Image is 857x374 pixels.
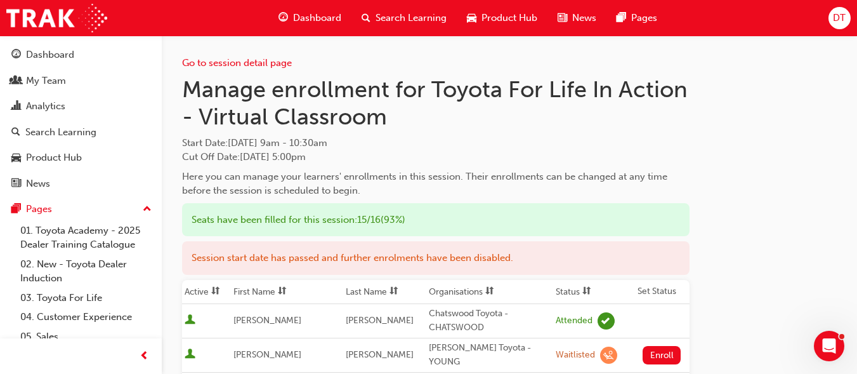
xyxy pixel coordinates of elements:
button: Pages [5,197,157,221]
button: DashboardMy TeamAnalyticsSearch LearningProduct HubNews [5,41,157,197]
span: sorting-icon [389,286,398,297]
a: 04. Customer Experience [15,307,157,327]
span: sorting-icon [485,286,494,297]
a: News [5,172,157,196]
span: [PERSON_NAME] [233,349,301,360]
span: pages-icon [11,204,21,215]
span: DT [833,11,846,25]
a: Analytics [5,95,157,118]
a: pages-iconPages [606,5,667,31]
span: Dashboard [293,11,341,25]
span: Cut Off Date : [DATE] 5:00pm [182,151,306,163]
th: Set Status [635,280,690,304]
div: Attended [556,315,592,327]
th: Toggle SortBy [231,280,343,304]
div: Dashboard [26,48,74,62]
span: news-icon [558,10,567,26]
div: My Team [26,74,66,88]
span: User is active [185,314,195,327]
span: [PERSON_NAME] [346,315,414,326]
span: sorting-icon [278,286,287,297]
div: News [26,177,50,191]
a: Dashboard [5,43,157,67]
span: News [572,11,596,25]
iframe: Intercom live chat [814,331,844,361]
span: sorting-icon [582,286,591,297]
span: news-icon [11,178,21,190]
h1: Manage enrollment for Toyota For Life In Action - Virtual Classroom [182,76,690,131]
div: Here you can manage your learners' enrollments in this session. Their enrollments can be changed ... [182,170,690,198]
span: learningRecordVerb_WAITLIST-icon [600,347,617,364]
span: [PERSON_NAME] [346,349,414,360]
th: Toggle SortBy [343,280,426,304]
span: people-icon [11,76,21,87]
th: Toggle SortBy [182,280,231,304]
span: User is active [185,349,195,361]
span: [PERSON_NAME] [233,315,301,326]
span: prev-icon [140,349,149,364]
a: 03. Toyota For Life [15,288,157,308]
img: Trak [6,4,107,32]
div: Seats have been filled for this session : 15 / 16 ( 93% ) [182,203,690,237]
a: Go to session detail page [182,57,292,69]
span: search-icon [11,127,20,138]
a: Search Learning [5,121,157,144]
div: Pages [26,202,52,217]
div: Analytics [26,99,65,114]
a: car-iconProduct Hub [457,5,547,31]
button: DT [828,7,851,29]
a: guage-iconDashboard [268,5,351,31]
span: car-icon [11,152,21,164]
a: search-iconSearch Learning [351,5,457,31]
span: Start Date : [182,136,690,150]
div: Session start date has passed and further enrolments have been disabled. [182,241,690,275]
div: Search Learning [25,125,96,140]
span: Product Hub [481,11,537,25]
a: Product Hub [5,146,157,170]
a: news-iconNews [547,5,606,31]
button: Enroll [643,346,681,364]
span: up-icon [143,201,152,218]
a: My Team [5,69,157,93]
a: 05. Sales [15,327,157,347]
span: Search Learning [376,11,447,25]
span: sorting-icon [211,286,220,297]
div: Waitlisted [556,349,595,361]
a: 01. Toyota Academy - 2025 Dealer Training Catalogue [15,221,157,255]
div: Product Hub [26,150,82,165]
span: search-icon [362,10,370,26]
span: Pages [631,11,657,25]
th: Toggle SortBy [553,280,635,304]
th: Toggle SortBy [426,280,553,304]
span: [DATE] 9am - 10:30am [228,137,327,149]
span: learningRecordVerb_ATTEND-icon [598,312,615,330]
span: guage-icon [11,50,21,61]
span: car-icon [467,10,476,26]
span: chart-icon [11,101,21,112]
div: Chatswood Toyota - CHATSWOOD [429,307,551,335]
span: guage-icon [278,10,288,26]
div: [PERSON_NAME] Toyota - YOUNG [429,341,551,370]
a: 02. New - Toyota Dealer Induction [15,255,157,288]
span: pages-icon [617,10,626,26]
